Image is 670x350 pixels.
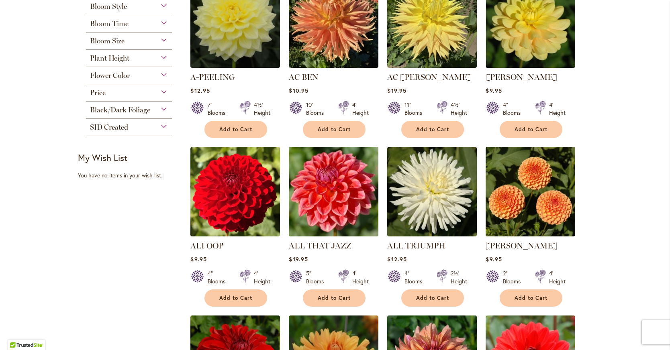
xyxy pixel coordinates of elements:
[549,269,566,285] div: 4' Height
[219,295,252,301] span: Add to Cart
[90,106,150,114] span: Black/Dark Foliage
[254,101,270,117] div: 4½' Height
[287,144,381,238] img: ALL THAT JAZZ
[318,295,351,301] span: Add to Cart
[190,255,206,263] span: $9.95
[549,101,566,117] div: 4' Height
[401,121,464,138] button: Add to Cart
[204,289,267,307] button: Add to Cart
[387,241,445,250] a: ALL TRIUMPH
[500,289,562,307] button: Add to Cart
[306,269,329,285] div: 5" Blooms
[90,19,129,28] span: Bloom Time
[289,62,378,69] a: AC BEN
[404,269,427,285] div: 4" Blooms
[190,62,280,69] a: A-Peeling
[500,121,562,138] button: Add to Cart
[486,230,575,238] a: AMBER QUEEN
[204,121,267,138] button: Add to Cart
[289,255,308,263] span: $19.95
[303,121,366,138] button: Add to Cart
[387,147,477,236] img: ALL TRIUMPH
[486,62,575,69] a: AHOY MATEY
[6,322,29,344] iframe: Launch Accessibility Center
[90,88,106,97] span: Price
[486,241,557,250] a: [PERSON_NAME]
[289,72,319,82] a: AC BEN
[190,241,223,250] a: ALI OOP
[486,147,575,236] img: AMBER QUEEN
[190,87,210,94] span: $12.95
[486,255,502,263] span: $9.95
[515,295,547,301] span: Add to Cart
[190,147,280,236] img: ALI OOP
[503,101,525,117] div: 4" Blooms
[387,62,477,69] a: AC Jeri
[303,289,366,307] button: Add to Cart
[404,101,427,117] div: 11" Blooms
[208,269,230,285] div: 4" Blooms
[90,71,130,80] span: Flower Color
[387,255,406,263] span: $12.95
[219,126,252,133] span: Add to Cart
[208,101,230,117] div: 7" Blooms
[78,171,185,179] div: You have no items in your wish list.
[416,295,449,301] span: Add to Cart
[352,101,369,117] div: 4' Height
[387,230,477,238] a: ALL TRIUMPH
[90,37,125,45] span: Bloom Size
[451,101,467,117] div: 4½' Height
[90,54,129,63] span: Plant Height
[387,72,472,82] a: AC [PERSON_NAME]
[387,87,406,94] span: $19.95
[503,269,525,285] div: 2" Blooms
[401,289,464,307] button: Add to Cart
[486,72,557,82] a: [PERSON_NAME]
[190,230,280,238] a: ALI OOP
[289,241,351,250] a: ALL THAT JAZZ
[90,123,128,132] span: SID Created
[78,152,127,163] strong: My Wish List
[486,87,502,94] span: $9.95
[254,269,270,285] div: 4' Height
[352,269,369,285] div: 4' Height
[306,101,329,117] div: 10" Blooms
[289,87,308,94] span: $10.95
[451,269,467,285] div: 2½' Height
[416,126,449,133] span: Add to Cart
[190,72,235,82] a: A-PEELING
[515,126,547,133] span: Add to Cart
[318,126,351,133] span: Add to Cart
[90,2,127,11] span: Bloom Style
[289,230,378,238] a: ALL THAT JAZZ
